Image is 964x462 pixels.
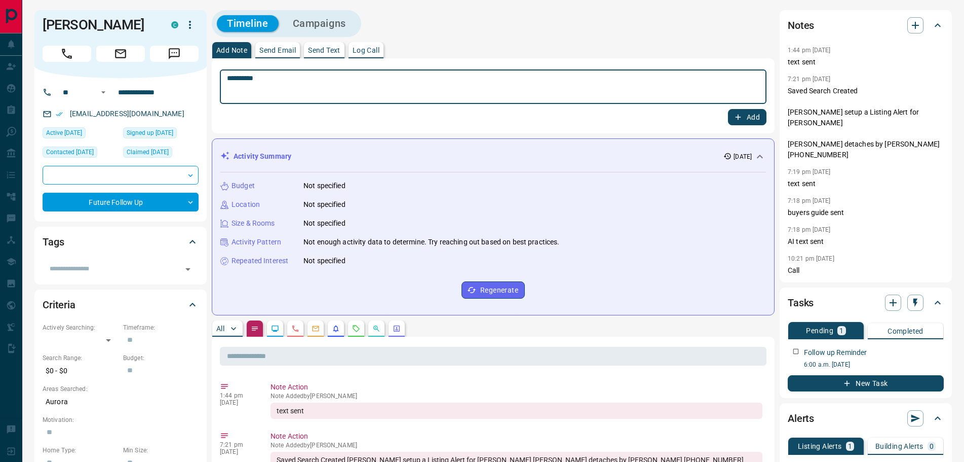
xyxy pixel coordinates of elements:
[788,47,831,54] p: 1:44 pm [DATE]
[271,393,762,400] p: Note Added by [PERSON_NAME]
[43,17,156,33] h1: [PERSON_NAME]
[734,152,752,161] p: [DATE]
[283,15,356,32] button: Campaigns
[46,147,94,157] span: Contacted [DATE]
[806,327,833,334] p: Pending
[271,325,279,333] svg: Lead Browsing Activity
[332,325,340,333] svg: Listing Alerts
[788,375,944,392] button: New Task
[788,197,831,204] p: 7:18 pm [DATE]
[291,325,299,333] svg: Calls
[798,443,842,450] p: Listing Alerts
[46,128,82,138] span: Active [DATE]
[43,234,64,250] h2: Tags
[788,179,944,189] p: text sent
[848,443,852,450] p: 1
[232,218,275,229] p: Size & Rooms
[220,441,255,448] p: 7:21 pm
[150,46,199,62] span: Message
[43,363,118,379] p: $0 - $0
[127,147,169,157] span: Claimed [DATE]
[303,237,560,247] p: Not enough activity data to determine. Try reaching out based on best practices.
[43,415,199,424] p: Motivation:
[788,236,944,247] p: AI text sent
[127,128,173,138] span: Signed up [DATE]
[308,47,340,54] p: Send Text
[123,147,199,161] div: Tue Jul 01 2025
[181,262,195,276] button: Open
[804,347,867,358] p: Follow up Reminder
[393,325,401,333] svg: Agent Actions
[788,226,831,233] p: 7:18 pm [DATE]
[96,46,145,62] span: Email
[220,399,255,406] p: [DATE]
[43,230,199,254] div: Tags
[123,446,199,455] p: Min Size:
[43,127,118,141] div: Fri Aug 08 2025
[788,295,814,311] h2: Tasks
[461,281,525,299] button: Regenerate
[43,394,199,410] p: Aurora
[930,443,934,450] p: 0
[788,410,814,427] h2: Alerts
[788,255,834,262] p: 10:21 pm [DATE]
[303,199,345,210] p: Not specified
[303,181,345,191] p: Not specified
[232,181,255,191] p: Budget
[788,207,944,218] p: buyers guide sent
[788,13,944,38] div: Notes
[788,76,831,83] p: 7:21 pm [DATE]
[43,384,199,394] p: Areas Searched:
[220,147,766,166] div: Activity Summary[DATE]
[804,360,944,369] p: 6:00 a.m. [DATE]
[217,15,279,32] button: Timeline
[43,353,118,363] p: Search Range:
[259,47,296,54] p: Send Email
[788,57,944,67] p: text sent
[232,199,260,210] p: Location
[232,256,288,266] p: Repeated Interest
[788,168,831,175] p: 7:19 pm [DATE]
[216,47,247,54] p: Add Note
[271,382,762,393] p: Note Action
[43,147,118,161] div: Sat Jul 05 2025
[70,110,184,118] a: [EMAIL_ADDRESS][DOMAIN_NAME]
[251,325,259,333] svg: Notes
[839,327,843,334] p: 1
[352,325,360,333] svg: Requests
[171,21,178,28] div: condos.ca
[788,406,944,431] div: Alerts
[271,442,762,449] p: Note Added by [PERSON_NAME]
[43,446,118,455] p: Home Type:
[312,325,320,333] svg: Emails
[234,151,291,162] p: Activity Summary
[788,265,944,276] p: Call
[97,86,109,98] button: Open
[43,46,91,62] span: Call
[56,111,63,118] svg: Email Verified
[43,297,75,313] h2: Criteria
[728,109,766,125] button: Add
[220,392,255,399] p: 1:44 pm
[303,256,345,266] p: Not specified
[216,325,224,332] p: All
[372,325,380,333] svg: Opportunities
[271,431,762,442] p: Note Action
[788,17,814,33] h2: Notes
[123,323,199,332] p: Timeframe:
[303,218,345,229] p: Not specified
[353,47,379,54] p: Log Call
[788,86,944,160] p: Saved Search Created [PERSON_NAME] setup a Listing Alert for [PERSON_NAME] [PERSON_NAME] detaches...
[271,403,762,419] div: text sent
[220,448,255,455] p: [DATE]
[43,193,199,211] div: Future Follow Up
[788,291,944,315] div: Tasks
[875,443,923,450] p: Building Alerts
[43,323,118,332] p: Actively Searching:
[232,237,281,247] p: Activity Pattern
[888,328,923,335] p: Completed
[43,293,199,317] div: Criteria
[123,127,199,141] div: Tue Jul 01 2025
[123,353,199,363] p: Budget:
